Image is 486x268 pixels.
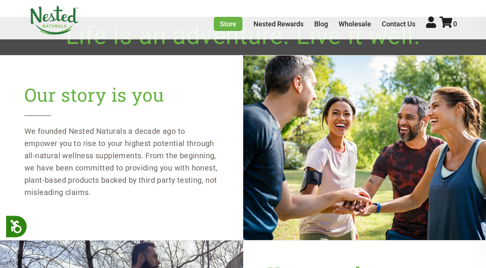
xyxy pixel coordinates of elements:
[24,83,219,116] h2: Our story is you
[314,20,328,28] a: Blog
[24,125,219,198] p: We founded Nested Naturals a decade ago to empower you to rise to your highest potential through ...
[439,20,457,28] a: 0
[29,6,79,35] img: Nested Naturals
[214,17,242,31] a: Store
[339,20,371,28] a: Wholesale
[382,20,415,28] a: Contact Us
[253,20,304,28] a: Nested Rewards
[453,20,457,28] span: 0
